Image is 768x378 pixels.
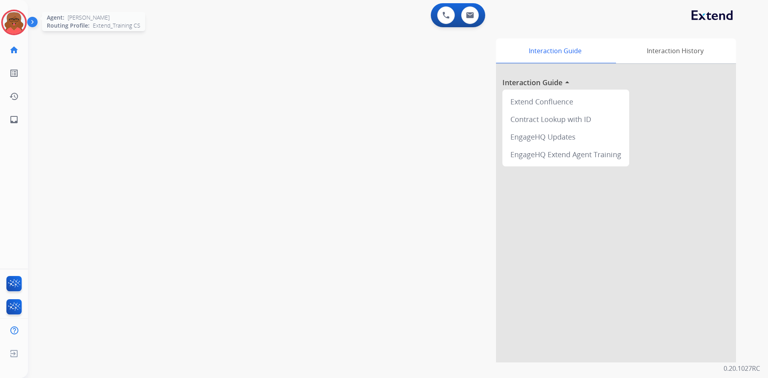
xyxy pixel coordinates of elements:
mat-icon: inbox [9,115,19,124]
span: Extend_Training CS [93,22,140,30]
p: 0.20.1027RC [724,364,760,373]
div: Contract Lookup with ID [506,110,626,128]
span: Agent: [47,14,64,22]
div: Interaction History [614,38,736,63]
div: Extend Confluence [506,93,626,110]
span: [PERSON_NAME] [68,14,110,22]
div: Interaction Guide [496,38,614,63]
img: avatar [3,11,25,34]
mat-icon: home [9,45,19,55]
div: EngageHQ Updates [506,128,626,146]
mat-icon: history [9,92,19,101]
span: Routing Profile: [47,22,90,30]
div: EngageHQ Extend Agent Training [506,146,626,163]
mat-icon: list_alt [9,68,19,78]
